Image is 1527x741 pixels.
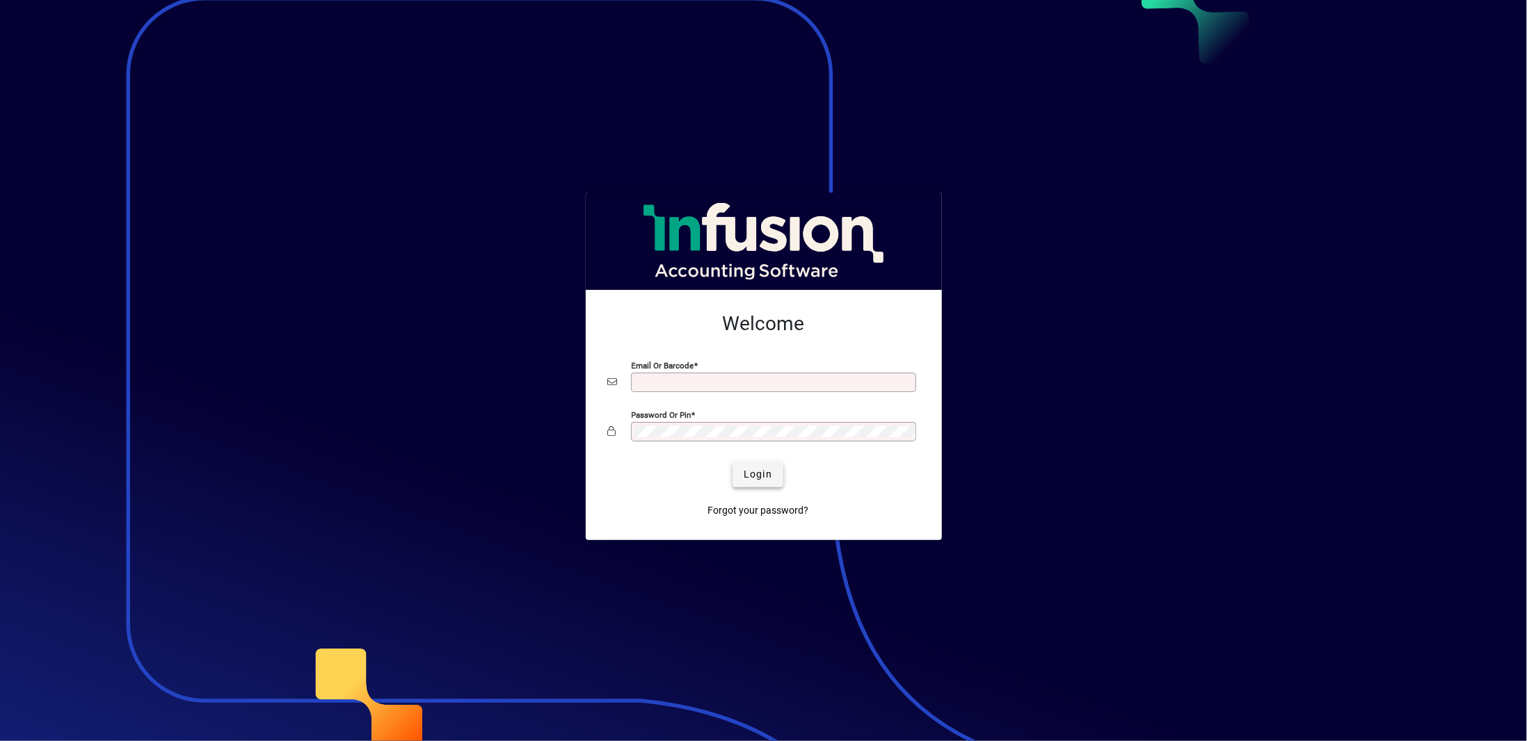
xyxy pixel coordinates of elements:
mat-label: Password or Pin [632,409,691,419]
button: Login [733,462,783,487]
mat-label: Email or Barcode [632,360,694,370]
span: Forgot your password? [707,503,808,518]
h2: Welcome [608,312,920,336]
span: Login [744,467,772,482]
a: Forgot your password? [702,498,814,523]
